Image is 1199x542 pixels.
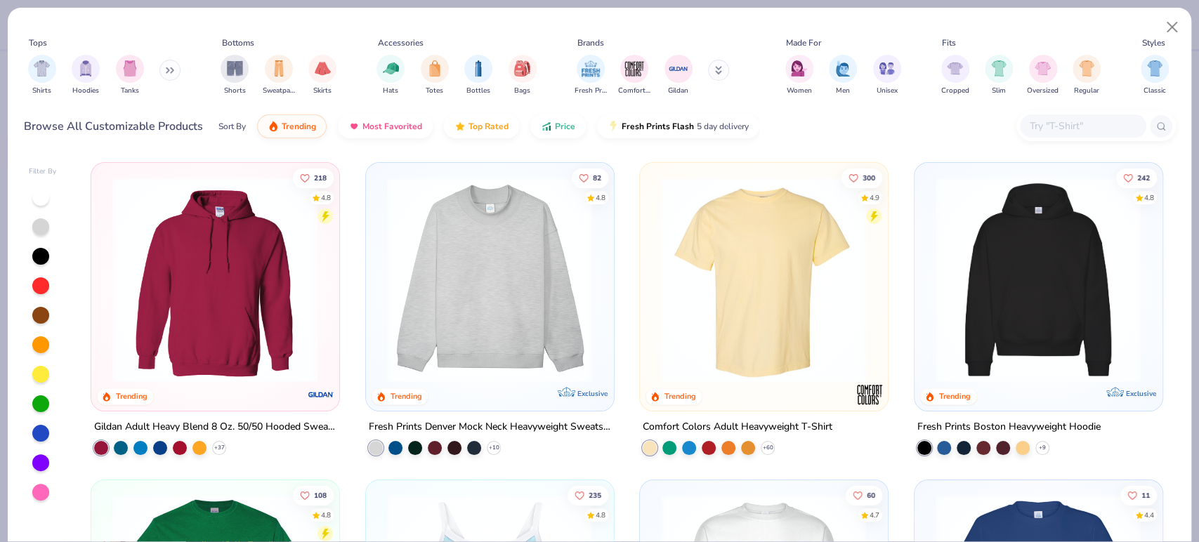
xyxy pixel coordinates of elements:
[1027,86,1059,96] span: Oversized
[383,86,398,96] span: Hats
[1159,14,1186,41] button: Close
[575,55,607,96] button: filter button
[941,86,969,96] span: Cropped
[1116,168,1157,187] button: Like
[29,166,57,177] div: Filter By
[78,60,93,77] img: Hoodies Image
[1125,388,1155,397] span: Exclusive
[791,60,807,77] img: Women Image
[877,86,898,96] span: Unisex
[1035,60,1051,77] img: Oversized Image
[836,86,850,96] span: Men
[1144,192,1154,203] div: 4.8
[947,60,963,77] img: Cropped Image
[282,121,316,132] span: Trending
[568,485,608,505] button: Like
[863,174,875,181] span: 300
[509,55,537,96] button: filter button
[514,60,530,77] img: Bags Image
[668,58,689,79] img: Gildan Image
[787,86,812,96] span: Women
[575,86,607,96] span: Fresh Prints
[34,60,50,77] img: Shirts Image
[856,380,884,408] img: Comfort Colors logo
[464,55,492,96] div: filter for Bottles
[985,55,1013,96] div: filter for Slim
[1027,55,1059,96] div: filter for Oversized
[654,177,873,383] img: 029b8af0-80e6-406f-9fdc-fdf898547912
[643,418,832,435] div: Comfort Colors Adult Heavyweight T-Shirt
[929,177,1148,383] img: 91acfc32-fd48-4d6b-bdad-a4c1a30ac3fc
[624,58,645,79] img: Comfort Colors Image
[618,86,650,96] span: Comfort Colors
[829,55,857,96] button: filter button
[227,60,243,77] img: Shorts Image
[1073,55,1101,96] div: filter for Regular
[293,485,334,505] button: Like
[313,86,332,96] span: Skirts
[1079,60,1095,77] img: Regular Image
[321,192,331,203] div: 4.8
[122,60,138,77] img: Tanks Image
[577,37,604,49] div: Brands
[846,485,882,505] button: Like
[514,86,530,96] span: Bags
[597,114,759,138] button: Fresh Prints Flash5 day delivery
[991,60,1007,77] img: Slim Image
[444,114,519,138] button: Top Rated
[1141,491,1150,498] span: 11
[222,37,254,49] div: Bottoms
[577,388,607,397] span: Exclusive
[1144,510,1154,520] div: 4.4
[786,37,821,49] div: Made For
[308,55,336,96] div: filter for Skirts
[218,120,246,133] div: Sort By
[697,119,749,135] span: 5 day delivery
[105,177,325,383] img: 01756b78-01f6-4cc6-8d8a-3c30c1a0c8ac
[72,55,100,96] div: filter for Hoodies
[421,55,449,96] div: filter for Totes
[383,60,399,77] img: Hats Image
[589,491,601,498] span: 235
[116,55,144,96] div: filter for Tanks
[257,114,327,138] button: Trending
[1142,37,1165,49] div: Styles
[870,192,879,203] div: 4.9
[599,177,818,383] img: a90f7c54-8796-4cb2-9d6e-4e9644cfe0fe
[572,168,608,187] button: Like
[308,55,336,96] button: filter button
[224,86,246,96] span: Shorts
[829,55,857,96] div: filter for Men
[426,86,443,96] span: Totes
[1120,485,1157,505] button: Like
[271,60,287,77] img: Sweatpants Image
[466,86,490,96] span: Bottles
[214,443,225,451] span: + 37
[763,443,773,451] span: + 60
[1137,174,1150,181] span: 242
[338,114,433,138] button: Most Favorited
[321,510,331,520] div: 4.8
[985,55,1013,96] button: filter button
[376,55,405,96] div: filter for Hats
[873,55,901,96] div: filter for Unisex
[348,121,360,132] img: most_fav.gif
[28,55,56,96] div: filter for Shirts
[315,60,331,77] img: Skirts Image
[596,192,605,203] div: 4.8
[664,55,693,96] button: filter button
[841,168,882,187] button: Like
[1144,86,1166,96] span: Classic
[992,86,1006,96] span: Slim
[664,55,693,96] div: filter for Gildan
[263,55,295,96] button: filter button
[941,55,969,96] div: filter for Cropped
[555,121,575,132] span: Price
[593,174,601,181] span: 82
[94,418,336,435] div: Gildan Adult Heavy Blend 8 Oz. 50/50 Hooded Sweatshirt
[785,55,813,96] button: filter button
[608,121,619,132] img: flash.gif
[596,510,605,520] div: 4.8
[28,55,56,96] button: filter button
[121,86,139,96] span: Tanks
